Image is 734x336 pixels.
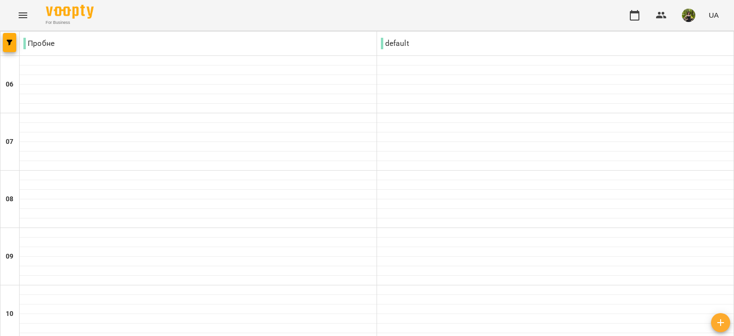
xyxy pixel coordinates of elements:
[23,38,54,49] p: Пробне
[6,251,13,262] h6: 09
[6,79,13,90] h6: 06
[11,4,34,27] button: Menu
[46,5,94,19] img: Voopty Logo
[6,194,13,205] h6: 08
[6,309,13,319] h6: 10
[6,137,13,147] h6: 07
[682,9,695,22] img: fec4bf7ef3f37228adbfcb2cb62aae31.jpg
[46,20,94,26] span: For Business
[709,10,719,20] span: UA
[711,313,730,332] button: Створити урок
[381,38,409,49] p: default
[705,6,723,24] button: UA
